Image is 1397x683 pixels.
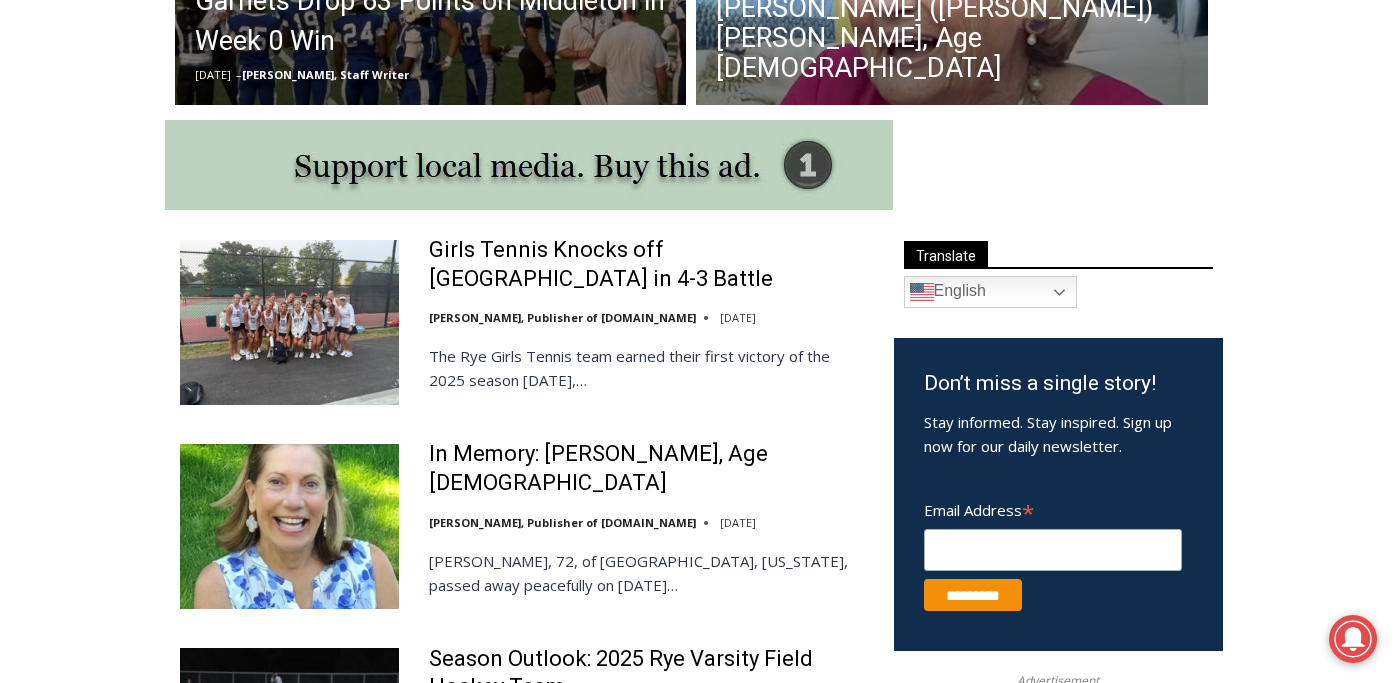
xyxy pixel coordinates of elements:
[180,444,399,608] img: In Memory: Maryanne Bardwil Lynch, Age 72
[429,515,696,530] a: [PERSON_NAME], Publisher of [DOMAIN_NAME]
[429,440,868,497] a: In Memory: [PERSON_NAME], Age [DEMOGRAPHIC_DATA]
[904,241,988,268] span: Translate
[236,67,242,82] span: –
[904,276,1077,308] a: English
[429,549,868,597] p: [PERSON_NAME], 72, of [GEOGRAPHIC_DATA], [US_STATE], passed away peacefully on [DATE]…
[910,280,934,304] img: en
[924,490,1182,526] label: Email Address
[481,194,969,249] a: Intern @ [DOMAIN_NAME]
[429,236,868,293] a: Girls Tennis Knocks off [GEOGRAPHIC_DATA] in 4-3 Battle
[206,125,294,239] div: "...watching a master [PERSON_NAME] chef prepare an omakase meal is fascinating dinner theater an...
[242,67,409,82] a: [PERSON_NAME], Staff Writer
[6,206,196,282] span: Open Tues. - Sun. [PHONE_NUMBER]
[720,515,756,530] time: [DATE]
[924,368,1193,400] h3: Don’t miss a single story!
[523,199,927,244] span: Intern @ [DOMAIN_NAME]
[924,410,1193,458] p: Stay informed. Stay inspired. Sign up now for our daily newsletter.
[165,120,893,210] img: support local media, buy this ad
[180,240,399,404] img: Girls Tennis Knocks off Mamaroneck in 4-3 Battle
[720,310,756,325] time: [DATE]
[429,310,696,325] a: [PERSON_NAME], Publisher of [DOMAIN_NAME]
[505,1,945,194] div: "At the 10am stand-up meeting, each intern gets a chance to take [PERSON_NAME] and the other inte...
[195,67,231,82] time: [DATE]
[429,344,868,392] p: The Rye Girls Tennis team earned their first victory of the 2025 season [DATE],…
[1,201,201,249] a: Open Tues. - Sun. [PHONE_NUMBER]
